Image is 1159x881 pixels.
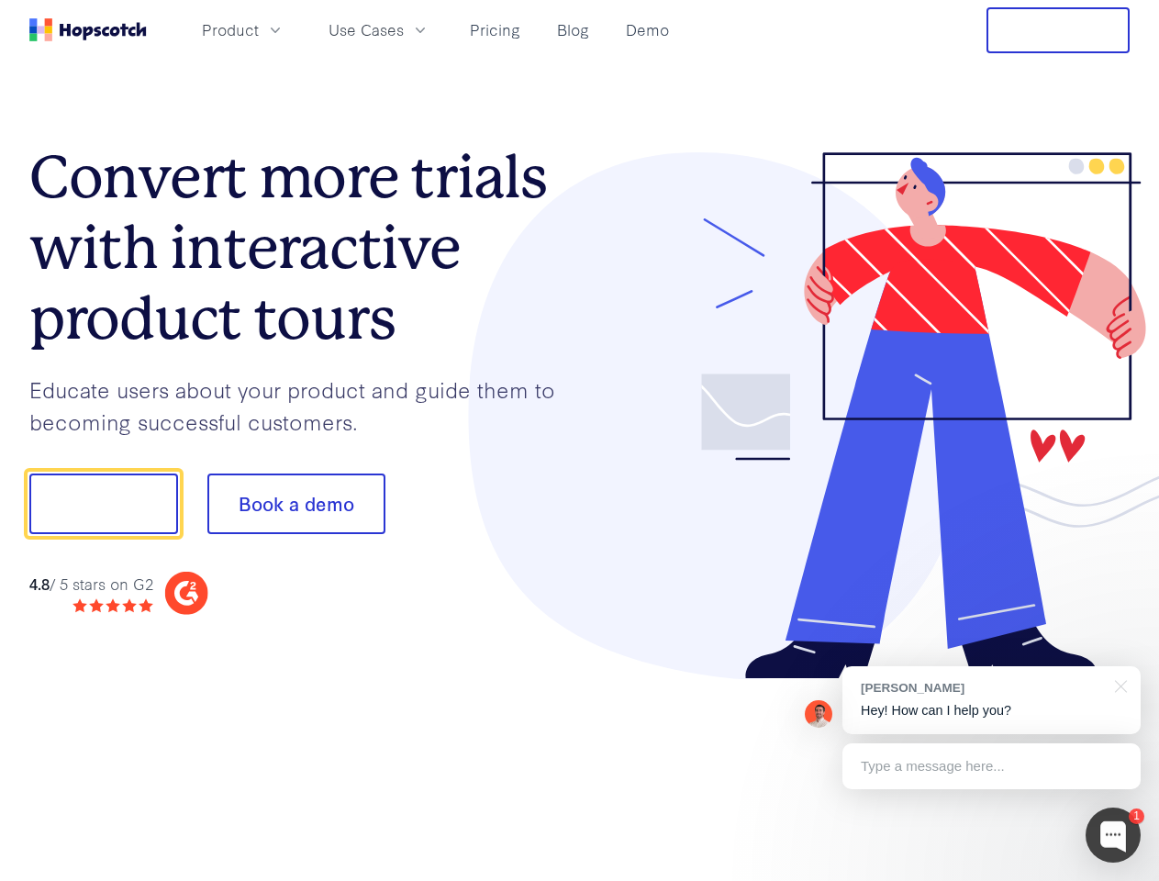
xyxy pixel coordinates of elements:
button: Product [191,15,295,45]
button: Book a demo [207,474,385,534]
button: Show me! [29,474,178,534]
button: Free Trial [986,7,1130,53]
div: / 5 stars on G2 [29,573,153,596]
p: Educate users about your product and guide them to becoming successful customers. [29,374,580,437]
span: Product [202,18,259,41]
a: Demo [619,15,676,45]
span: Use Cases [329,18,404,41]
a: Home [29,18,147,41]
div: 1 [1129,809,1144,824]
div: [PERSON_NAME] [861,679,1104,697]
a: Pricing [462,15,528,45]
p: Hey! How can I help you? [861,701,1122,720]
div: Type a message here... [842,743,1141,789]
img: Mark Spera [805,700,832,728]
strong: 4.8 [29,573,50,594]
a: Blog [550,15,596,45]
button: Use Cases [318,15,440,45]
h1: Convert more trials with interactive product tours [29,142,580,353]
